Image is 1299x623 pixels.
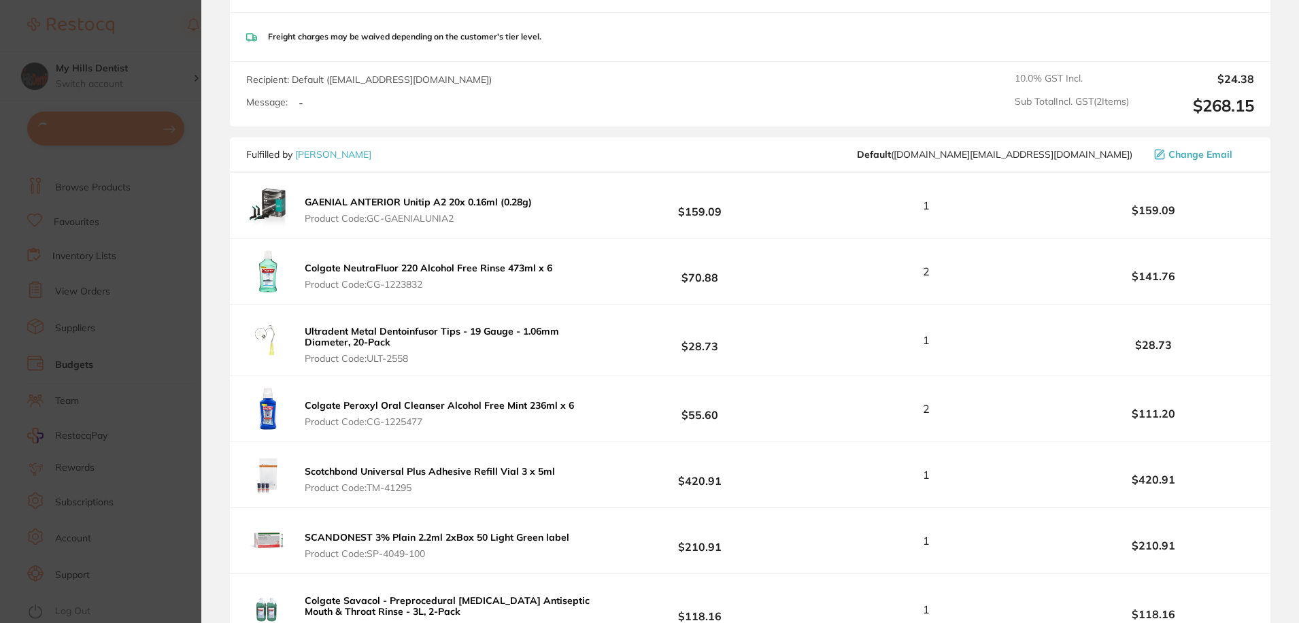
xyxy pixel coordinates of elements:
[246,184,290,227] img: ZzJudnR3dQ
[923,535,930,547] span: 1
[305,279,552,290] span: Product Code: CG-1223832
[923,334,930,346] span: 1
[305,196,532,208] b: GAENIAL ANTERIOR Unitip A2 20x 0.16ml (0.28g)
[246,149,371,160] p: Fulfilled by
[305,548,569,559] span: Product Code: SP-4049-100
[305,213,532,224] span: Product Code: GC-GAENIALUNIA2
[923,403,930,415] span: 2
[295,148,371,161] a: [PERSON_NAME]
[857,148,891,161] b: Default
[305,353,595,364] span: Product Code: ULT-2558
[268,32,541,41] p: Freight charges may be waived depending on the customer's tier level.
[246,519,290,562] img: c3gzbHJwaw
[246,453,290,496] img: MjV3MmtsNA
[246,73,492,86] span: Recipient: Default ( [EMAIL_ADDRESS][DOMAIN_NAME] )
[1053,608,1254,620] b: $118.16
[599,462,800,488] b: $420.91
[246,387,290,431] img: cGNvaXQ1eQ
[599,193,800,218] b: $159.09
[305,531,569,543] b: SCANDONEST 3% Plain 2.2ml 2xBox 50 Light Green label
[1053,407,1254,420] b: $111.20
[301,196,536,224] button: GAENIAL ANTERIOR Unitip A2 20x 0.16ml (0.28g) Product Code:GC-GAENIALUNIA2
[305,594,590,618] b: Colgate Savacol - Preprocedural [MEDICAL_DATA] Antiseptic Mouth & Throat Rinse - 3L, 2-Pack
[301,399,578,428] button: Colgate Peroxyl Oral Cleanser Alcohol Free Mint 236ml x 6 Product Code:CG-1225477
[599,528,800,554] b: $210.91
[857,149,1132,160] span: customer.care@henryschein.com.au
[1140,96,1254,116] output: $268.15
[305,325,559,348] b: Ultradent Metal Dentoinfusor Tips - 19 Gauge - 1.06mm Diameter, 20-Pack
[1053,270,1254,282] b: $141.76
[923,265,930,277] span: 2
[305,416,574,427] span: Product Code: CG-1225477
[599,328,800,353] b: $28.73
[1053,539,1254,552] b: $210.91
[599,597,800,622] b: $118.16
[1015,73,1129,85] span: 10.0 % GST Incl.
[299,97,303,109] p: -
[923,199,930,212] span: 1
[305,399,574,411] b: Colgate Peroxyl Oral Cleanser Alcohol Free Mint 236ml x 6
[305,465,555,477] b: Scotchbond Universal Plus Adhesive Refill Vial 3 x 5ml
[1053,339,1254,351] b: $28.73
[1168,149,1232,160] span: Change Email
[1053,204,1254,216] b: $159.09
[301,465,559,494] button: Scotchbond Universal Plus Adhesive Refill Vial 3 x 5ml Product Code:TM-41295
[301,531,573,560] button: SCANDONEST 3% Plain 2.2ml 2xBox 50 Light Green label Product Code:SP-4049-100
[923,603,930,616] span: 1
[1053,473,1254,486] b: $420.91
[246,250,290,293] img: MGNmN29vaQ
[923,469,930,481] span: 1
[1150,148,1254,161] button: Change Email
[305,482,555,493] span: Product Code: TM-41295
[301,325,599,365] button: Ultradent Metal Dentoinfusor Tips - 19 Gauge - 1.06mm Diameter, 20-Pack Product Code:ULT-2558
[599,397,800,422] b: $55.60
[301,262,556,290] button: Colgate NeutraFluor 220 Alcohol Free Rinse 473ml x 6 Product Code:CG-1223832
[1140,73,1254,85] output: $24.38
[246,318,290,362] img: b2J2YmFuMA
[246,97,288,108] label: Message:
[1015,96,1129,116] span: Sub Total Incl. GST ( 2 Items)
[599,259,800,284] b: $70.88
[305,262,552,274] b: Colgate NeutraFluor 220 Alcohol Free Rinse 473ml x 6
